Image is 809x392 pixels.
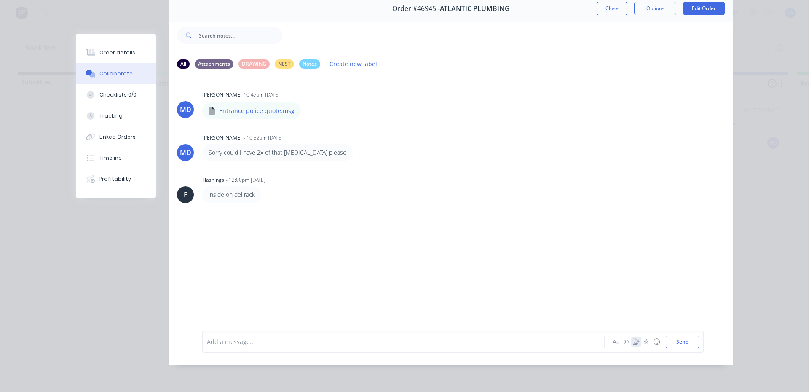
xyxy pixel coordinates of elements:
[621,337,631,347] button: @
[180,148,191,158] div: MD
[76,105,156,126] button: Tracking
[76,126,156,148] button: Linked Orders
[99,175,131,183] div: Profitability
[299,59,320,69] div: Notes
[238,59,270,69] div: DRAWING
[99,49,135,56] div: Order details
[325,58,382,70] button: Create new label
[184,190,188,200] div: F
[634,2,676,15] button: Options
[209,191,255,199] p: inside on del rack
[76,42,156,63] button: Order details
[76,84,156,105] button: Checklists 0/0
[683,2,725,15] button: Edit Order
[202,91,242,99] div: [PERSON_NAME]
[219,107,295,115] p: Entrance police quote.msg
[76,148,156,169] button: Timeline
[99,112,123,120] div: Tracking
[99,154,122,162] div: Timeline
[666,336,699,348] button: Send
[76,63,156,84] button: Collaborate
[226,176,265,184] div: - 12:00pm [DATE]
[611,337,621,347] button: Aa
[440,5,510,13] span: ATLANTIC PLUMBING
[244,91,280,99] div: 10:47am [DATE]
[199,27,282,44] input: Search notes...
[99,70,133,78] div: Collaborate
[177,59,190,69] div: All
[99,133,136,141] div: Linked Orders
[195,59,233,69] div: Attachments
[597,2,627,15] button: Close
[76,169,156,190] button: Profitability
[202,176,224,184] div: Flashings
[202,134,242,142] div: [PERSON_NAME]
[180,105,191,115] div: MD
[244,134,283,142] div: - 10:52am [DATE]
[99,91,137,99] div: Checklists 0/0
[209,148,346,157] p: Sorry could I have 2x of that [MEDICAL_DATA] please
[275,59,294,69] div: NEST
[651,337,662,347] button: ☺
[392,5,440,13] span: Order #46945 -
